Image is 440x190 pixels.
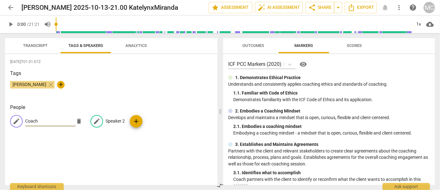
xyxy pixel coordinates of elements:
[211,4,219,11] span: star
[10,104,212,111] h3: People
[5,19,16,30] button: Play
[233,130,430,136] p: Embodying a coaching mindset - a mindset that is open, curious, flexible and client-centered.
[211,4,250,11] span: Assessment
[409,4,417,11] span: help
[7,4,14,11] span: arrow_back
[299,60,307,68] span: visibility
[424,2,435,13] button: MC
[407,2,419,13] a: Help
[10,70,212,77] h3: Tags
[235,108,300,114] p: 2. Embodies a Coaching Mindset
[68,43,103,48] span: Tags & Speakers
[308,4,332,11] span: Share
[132,118,140,125] span: add
[233,90,430,96] div: 1. 1. Familiar with Code of Ethics
[10,59,212,65] span: [DATE]T01:01:07Z
[334,4,342,11] span: arrow_drop_down
[308,4,316,11] span: share
[233,96,430,103] p: Demonstrates familiarity with the ICF Code of Ethics and its application.
[93,118,101,125] span: edit
[345,2,377,13] button: Export
[348,4,374,11] span: Export
[25,116,76,126] input: Speaker Name
[334,2,342,13] button: Sharing summary
[383,183,430,190] div: Ask support
[10,183,64,190] div: Keyboard shortcuts
[228,148,430,167] p: Partners with the client and relevant stakeholders to create clear agreements about the coaching ...
[255,2,303,13] button: AI Assessment
[76,118,82,124] span: delete
[243,43,264,48] span: Outcomes
[258,4,265,11] span: auto_fix_high
[125,43,147,48] span: Analytics
[44,20,51,28] span: volume_up
[106,118,125,124] p: Speaker 2
[347,43,362,48] span: Scores
[47,81,55,89] span: close
[7,20,14,28] span: play_arrow
[23,43,48,48] span: Transcript
[209,2,252,13] button: Assessment
[233,170,430,176] div: 3. 1. Identifies what to accomplish
[413,19,425,29] div: 1x
[395,4,403,11] span: more_vert
[426,20,434,28] span: cloud_download
[13,118,20,125] span: edit
[228,60,281,68] p: ICF PCC Markers (2020)
[228,114,430,121] p: Develops and maintains a mindset that is open, curious, flexible and client-centered.
[233,123,430,130] div: 2. 1. Embodies a coaching mindset
[295,43,313,48] span: Markers
[233,176,430,189] p: Coach partners with the client to identify or reconfirm what the client wants to accomplish in th...
[217,182,224,189] span: compare_arrows
[235,74,301,81] p: 1. Demonstrates Ethical Practice
[298,59,308,69] button: Help
[10,82,49,87] span: [PERSON_NAME]
[57,81,65,89] button: +
[258,4,300,11] span: AI Assessment
[21,4,178,12] h2: [PERSON_NAME] 2025-10-13-21.00 KatelynxMiranda
[296,59,308,69] a: Help
[17,22,26,27] span: 0:00
[228,81,430,88] p: Understands and consistently applies coaching ethics and standards of coaching.
[235,141,318,148] p: 3. Establishes and Maintains Agreements
[27,22,40,27] span: / 21:21
[305,2,334,13] button: Share
[42,19,53,30] button: Volume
